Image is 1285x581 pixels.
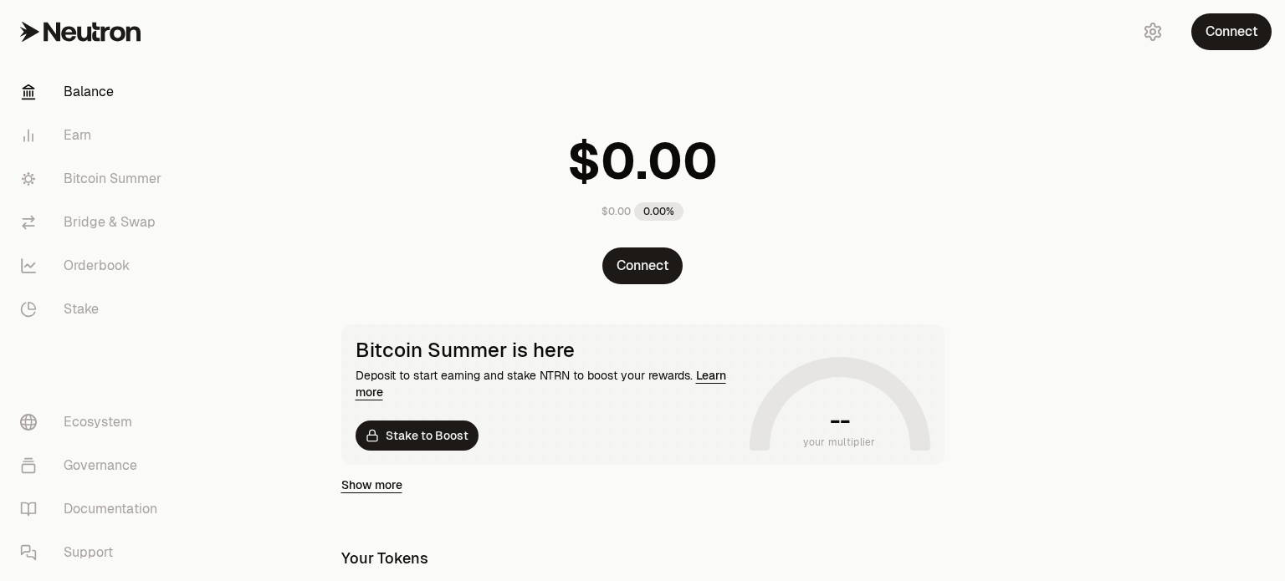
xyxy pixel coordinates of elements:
[7,531,181,574] a: Support
[7,244,181,288] a: Orderbook
[7,487,181,531] a: Documentation
[341,477,402,493] a: Show more
[356,367,743,400] div: Deposit to start earning and stake NTRN to boost your rewards.
[7,114,181,157] a: Earn
[602,205,631,218] div: $0.00
[7,70,181,114] a: Balance
[341,547,428,570] div: Your Tokens
[7,288,181,331] a: Stake
[830,407,849,434] h1: --
[356,339,743,362] div: Bitcoin Summer is here
[7,400,181,444] a: Ecosystem
[7,201,181,244] a: Bridge & Swap
[602,247,683,284] button: Connect
[7,444,181,487] a: Governance
[7,157,181,201] a: Bitcoin Summer
[1191,13,1272,50] button: Connect
[356,420,479,451] a: Stake to Boost
[634,202,683,221] div: 0.00%
[803,434,876,451] span: your multiplier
